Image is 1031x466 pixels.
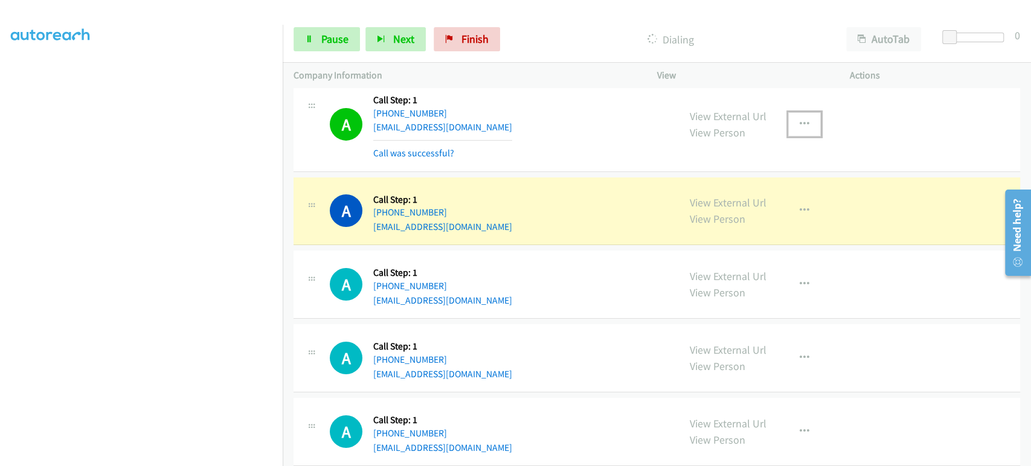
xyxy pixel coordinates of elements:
a: [PHONE_NUMBER] [373,206,447,218]
iframe: Resource Center [997,185,1031,281]
h1: A [330,342,362,374]
a: View External Url [690,269,766,283]
span: Finish [461,32,489,46]
div: The call is yet to be attempted [330,268,362,301]
div: The call is yet to be attempted [330,415,362,448]
a: View Person [690,212,745,226]
a: View External Url [690,343,766,357]
h1: A [330,108,362,141]
a: View External Url [690,196,766,209]
a: Call was successful? [373,147,454,159]
p: View [657,68,828,83]
a: [PHONE_NUMBER] [373,280,447,292]
a: Finish [434,27,500,51]
a: [PHONE_NUMBER] [373,427,447,439]
p: Dialing [516,31,824,48]
a: View Person [690,286,745,299]
h5: Call Step: 1 [373,414,512,426]
a: View External Url [690,109,766,123]
a: View Person [690,359,745,373]
h5: Call Step: 1 [373,340,512,353]
h5: Call Step: 1 [373,194,512,206]
h1: A [330,415,362,448]
a: Pause [294,27,360,51]
a: [EMAIL_ADDRESS][DOMAIN_NAME] [373,121,512,133]
a: [EMAIL_ADDRESS][DOMAIN_NAME] [373,368,512,380]
div: 0 [1015,27,1020,43]
h1: A [330,194,362,227]
a: View Person [690,126,745,139]
a: View External Url [690,417,766,430]
div: Delay between calls (in seconds) [948,33,1004,42]
button: AutoTab [846,27,921,51]
div: The call is yet to be attempted [330,342,362,374]
span: Next [393,32,414,46]
a: [EMAIL_ADDRESS][DOMAIN_NAME] [373,295,512,306]
h5: Call Step: 1 [373,94,512,106]
h5: Call Step: 1 [373,267,512,279]
a: [PHONE_NUMBER] [373,354,447,365]
h1: A [330,268,362,301]
p: Company Information [294,68,635,83]
a: [EMAIL_ADDRESS][DOMAIN_NAME] [373,442,512,453]
a: [EMAIL_ADDRESS][DOMAIN_NAME] [373,221,512,232]
button: Next [365,27,426,51]
p: Actions [849,68,1020,83]
span: Pause [321,32,348,46]
a: [PHONE_NUMBER] [373,107,447,119]
a: View Person [690,433,745,447]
